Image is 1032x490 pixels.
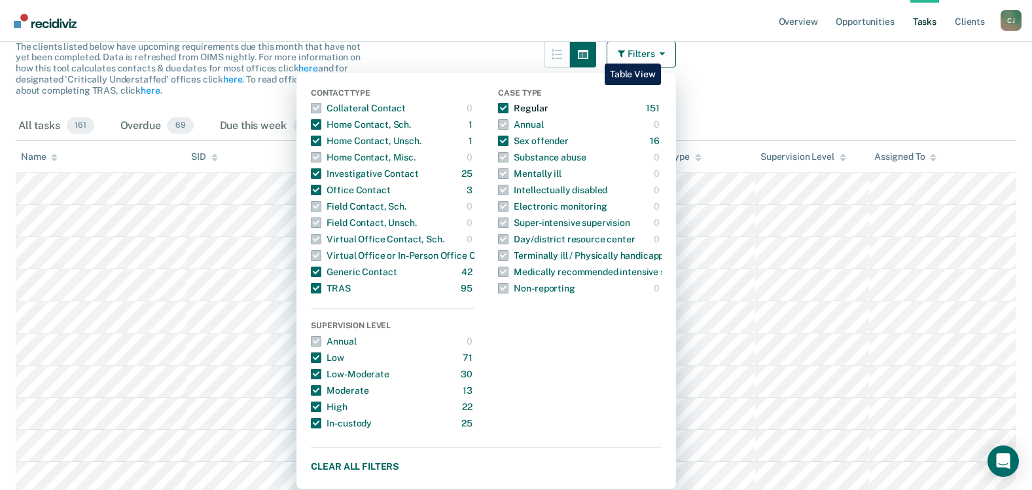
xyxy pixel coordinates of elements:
[463,347,475,368] div: 71
[467,147,475,168] div: 0
[461,413,475,434] div: 25
[498,130,568,151] div: Sex offender
[311,179,390,200] div: Office Contact
[14,14,77,28] img: Recidiviz
[467,331,475,352] div: 0
[1001,10,1022,31] div: C J
[498,196,607,217] div: Electronic monitoring
[463,380,475,401] div: 13
[462,396,475,417] div: 22
[311,98,405,119] div: Collateral Contact
[646,98,662,119] div: 151
[467,179,475,200] div: 3
[311,229,444,250] div: Virtual Office Contact, Sch.
[654,212,662,233] div: 0
[467,212,475,233] div: 0
[311,130,421,151] div: Home Contact, Unsch.
[498,147,586,168] div: Substance abuse
[650,130,662,151] div: 16
[498,98,548,119] div: Regular
[654,114,662,135] div: 0
[311,163,418,184] div: Investigative Contact
[311,88,474,100] div: Contact Type
[16,41,361,96] span: The clients listed below have upcoming requirements due this month that have not yet been complet...
[191,151,218,162] div: SID
[141,85,160,96] a: here
[498,278,575,299] div: Non-reporting
[469,114,475,135] div: 1
[461,163,475,184] div: 25
[311,261,397,282] div: Generic Contact
[118,112,196,141] div: Overdue69
[654,278,662,299] div: 0
[469,130,475,151] div: 1
[167,117,193,134] span: 69
[311,196,406,217] div: Field Contact, Sch.
[654,147,662,168] div: 0
[461,278,475,299] div: 95
[760,151,846,162] div: Supervision Level
[298,63,317,73] a: here
[217,112,316,141] div: Due this week0
[16,112,97,141] div: All tasks161
[223,74,242,85] a: here
[467,98,475,119] div: 0
[311,364,389,385] div: Low-Moderate
[498,179,607,200] div: Intellectually disabled
[654,179,662,200] div: 0
[461,261,475,282] div: 42
[874,151,936,162] div: Assigned To
[311,245,503,266] div: Virtual Office or In-Person Office Contact
[311,321,474,333] div: Supervision Level
[311,114,410,135] div: Home Contact, Sch.
[498,163,561,184] div: Mentally ill
[654,196,662,217] div: 0
[311,278,350,299] div: TRAS
[67,117,94,134] span: 161
[654,229,662,250] div: 0
[461,364,475,385] div: 30
[988,445,1019,477] div: Open Intercom Messenger
[311,147,415,168] div: Home Contact, Misc.
[467,229,475,250] div: 0
[467,196,475,217] div: 0
[311,212,416,233] div: Field Contact, Unsch.
[498,88,662,100] div: Case Type
[498,245,674,266] div: Terminally ill / Physically handicapped
[1001,10,1022,31] button: Profile dropdown button
[498,114,543,135] div: Annual
[498,212,630,233] div: Super-intensive supervision
[311,396,347,417] div: High
[311,458,662,474] button: Clear all filters
[311,380,368,401] div: Moderate
[498,261,708,282] div: Medically recommended intensive supervision
[293,117,313,134] span: 0
[654,163,662,184] div: 0
[607,41,676,67] button: Filters
[498,229,635,250] div: Day/district resource center
[311,347,344,368] div: Low
[311,413,372,434] div: In-custody
[311,331,356,352] div: Annual
[21,151,58,162] div: Name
